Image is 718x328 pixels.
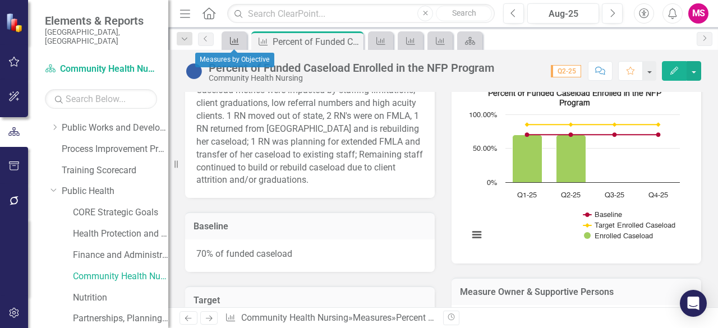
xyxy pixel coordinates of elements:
div: Percent of Funded Caseload Enrolled in the NFP Program [396,312,622,323]
div: Measures by Objective [195,53,274,67]
a: Nutrition [73,292,168,304]
img: ClearPoint Strategy [6,13,25,33]
path: Q2-25, 70. Baseline. [569,133,573,137]
text: Q3-25 [605,192,624,199]
span: Q2-25 [551,65,581,77]
span: Elements & Reports [45,14,157,27]
path: Q4-25, 85. Target Enrolled Caseload. [656,123,661,127]
g: Baseline, series 1 of 3. Line with 4 data points. [525,133,661,137]
a: Public Works and Development [62,122,168,135]
div: Aug-25 [531,7,595,21]
h3: Target [194,295,426,306]
img: Baselining [185,62,203,80]
button: Show Enrolled Caseload [584,232,653,240]
path: Q2-25, 69.46. Enrolled Caseload. [556,135,586,183]
path: Q1-25, 85. Target Enrolled Caseload. [525,123,530,127]
a: Process Improvement Program [62,143,168,156]
a: Public Health [62,185,168,198]
input: Search ClearPoint... [227,4,495,24]
div: Percent of Funded Caseload Enrolled in the NFP Program. Highcharts interactive chart. [463,84,690,252]
div: Percent of Funded Caseload Enrolled in the NFP Program [209,62,494,74]
g: Enrolled Caseload, series 3 of 3. Bar series with 4 bars. [513,114,659,183]
svg: Interactive chart [463,84,685,252]
button: Show Baseline [583,210,622,219]
path: Q1-25, 69.73. Enrolled Caseload. [513,135,542,183]
button: Search [436,6,492,21]
path: Q3-25, 85. Target Enrolled Caseload. [613,123,617,127]
a: CORE Strategic Goals [73,206,168,219]
text: Q1-25 [517,192,537,199]
a: Partnerships, Planning, and Community Health Promotions [73,312,168,325]
text: Q2-25 [561,192,581,199]
a: Health Protection and Response [73,228,168,241]
a: Community Health Nursing [241,312,348,323]
button: Aug-25 [527,3,599,24]
p: Caseload metrics were impacted by staffing limitations, client graduations, low referral numbers ... [196,84,424,187]
path: Q2-25, 85. Target Enrolled Caseload. [569,123,573,127]
a: Training Scorecard [62,164,168,177]
a: Finance and Administration [73,249,168,262]
button: Show Target Enrolled Caseload [583,221,675,229]
div: » » [225,312,435,325]
path: Q4-25, 70. Baseline. [656,133,661,137]
button: MS [688,3,708,24]
a: Community Health Nursing [45,63,157,76]
div: Open Intercom Messenger [680,290,707,317]
span: Search [452,8,476,17]
text: 0% [487,179,497,187]
a: Community Health Nursing [73,270,168,283]
text: 50.00% [473,145,497,153]
h3: Baseline [194,221,426,232]
div: Community Health Nursing [209,74,494,82]
p: 70% of funded caseload [196,248,424,261]
h3: Measure Owner & Supportive Persons [460,287,693,297]
a: Measures [353,312,392,323]
text: 100.00% [469,112,497,119]
div: Percent of Funded Caseload Enrolled in the NFP Program [273,35,361,49]
input: Search Below... [45,89,157,109]
button: View chart menu, Percent of Funded Caseload Enrolled in the NFP Program [469,227,485,243]
text: Q4-25 [648,192,668,199]
path: Q3-25, 70. Baseline. [613,133,617,137]
path: Q1-25, 70. Baseline. [525,133,530,137]
small: [GEOGRAPHIC_DATA], [GEOGRAPHIC_DATA] [45,27,157,46]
